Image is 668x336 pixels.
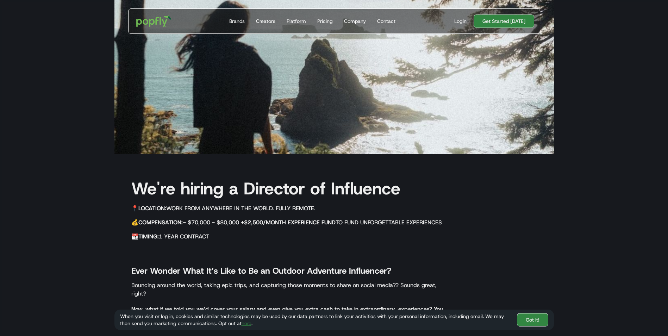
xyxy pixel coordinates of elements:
[374,9,398,33] a: Contact
[314,9,336,33] a: Pricing
[287,18,306,25] div: Platform
[517,313,548,326] a: Got It!
[454,18,467,25] div: Login
[474,14,534,28] a: Get Started [DATE]
[344,18,366,25] div: Company
[131,281,452,298] p: Bouncing around the world, taking epic trips, and capturing those moments to share on social medi...
[131,232,452,241] h5: 📆 1 year contract
[131,218,452,227] h5: 💰 ~ $70,000 - $80,000 + to fund unforgettable experiences
[131,305,449,330] strong: Now, what if we told you we’d cover your salary and even give you extra cash to take in extraordi...
[256,18,275,25] div: Creators
[138,205,166,212] strong: Location:
[229,18,245,25] div: Brands
[120,313,511,327] div: When you visit or log in, cookies and similar technologies may be used by our data partners to li...
[253,9,278,33] a: Creators
[317,18,333,25] div: Pricing
[138,233,159,240] strong: Timing:
[131,265,391,276] strong: Ever Wonder What It’s Like to Be an Outdoor Adventure Influencer?
[138,219,183,226] strong: Compensation:
[341,9,369,33] a: Company
[377,18,395,25] div: Contact
[242,320,251,326] a: here
[131,245,452,254] p: ‍
[131,11,177,32] a: home
[244,219,336,226] strong: $2,500/month Experience Fund
[131,178,452,199] h1: We're hiring a Director of Influence
[226,9,248,33] a: Brands
[451,18,469,25] a: Login
[131,204,452,213] h5: 📍 Work from anywhere in the world. Fully remote.
[284,9,309,33] a: Platform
